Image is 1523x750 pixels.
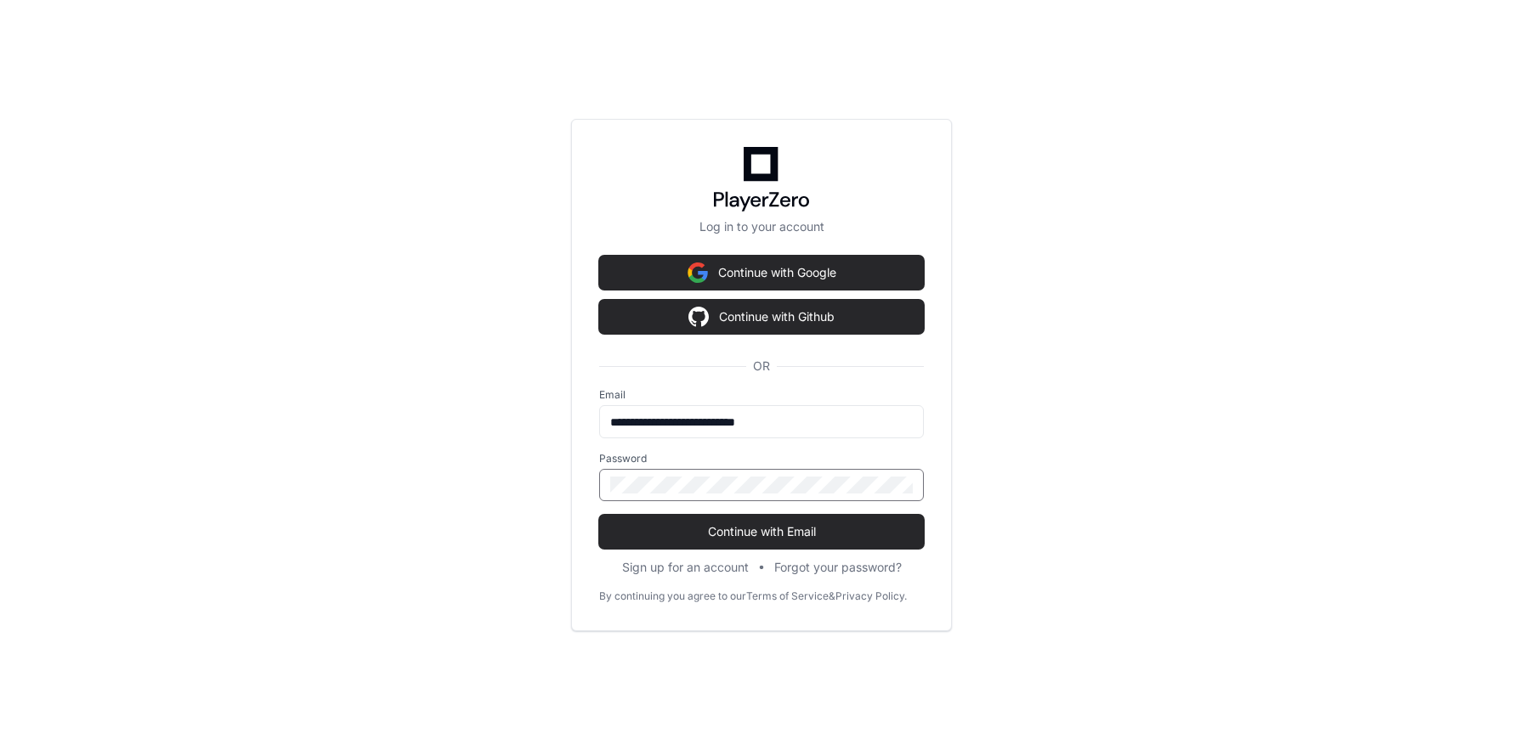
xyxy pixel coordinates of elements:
[746,589,829,603] a: Terms of Service
[599,388,924,402] label: Email
[599,256,924,290] button: Continue with Google
[599,218,924,235] p: Log in to your account
[835,589,907,603] a: Privacy Policy.
[688,256,708,290] img: Sign in with google
[829,589,835,603] div: &
[599,589,746,603] div: By continuing you agree to our
[599,300,924,334] button: Continue with Github
[599,523,924,540] span: Continue with Email
[599,452,924,465] label: Password
[622,559,749,576] button: Sign up for an account
[599,515,924,549] button: Continue with Email
[688,300,709,334] img: Sign in with google
[746,358,777,375] span: OR
[774,559,902,576] button: Forgot your password?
